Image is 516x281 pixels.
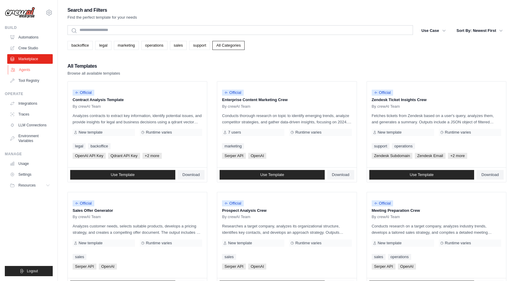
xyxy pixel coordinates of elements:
[73,113,202,125] p: Analyzes contracts to extract key information, identify potential issues, and provide insights fo...
[222,200,244,206] span: Official
[5,91,53,96] div: Operate
[73,223,202,236] p: Analyzes customer needs, selects suitable products, develops a pricing strategy, and creates a co...
[222,104,250,109] span: By crewAI Team
[372,208,501,214] p: Meeting Preparation Crew
[220,170,325,180] a: Use Template
[73,254,86,260] a: sales
[73,90,94,96] span: Official
[222,223,352,236] p: Researches a target company, analyzes its organizational structure, identifies key contacts, and ...
[73,97,202,103] p: Contract Analysis Template
[73,215,101,219] span: By crewAI Team
[372,113,501,125] p: Fetches tickets from Zendesk based on a user's query, analyzes them, and generates a summary. Out...
[372,254,386,260] a: sales
[332,172,349,177] span: Download
[448,153,467,159] span: +2 more
[372,97,501,103] p: Zendesk Ticket Insights Crew
[189,41,210,50] a: support
[7,120,53,130] a: LLM Connections
[372,104,400,109] span: By crewAI Team
[73,200,94,206] span: Official
[372,200,393,206] span: Official
[372,264,396,270] span: Serper API
[170,41,187,50] a: sales
[222,143,244,149] a: marketing
[7,43,53,53] a: Crew Studio
[142,153,162,159] span: +2 more
[8,65,53,75] a: Agents
[67,62,120,70] h2: All Templates
[73,208,202,214] p: Sales Offer Generator
[5,25,53,30] div: Build
[99,264,117,270] span: OpenAI
[79,130,102,135] span: New template
[222,97,352,103] p: Enterprise Content Marketing Crew
[327,170,354,180] a: Download
[222,153,246,159] span: Serper API
[222,208,352,214] p: Prospect Analysis Crew
[141,41,167,50] a: operations
[79,241,102,245] span: New template
[260,172,284,177] span: Use Template
[378,130,402,135] span: New template
[27,269,38,273] span: Logout
[67,41,93,50] a: backoffice
[369,170,474,180] a: Use Template
[372,215,400,219] span: By crewAI Team
[481,172,499,177] span: Download
[5,152,53,156] div: Manage
[67,6,137,14] h2: Search and Filters
[378,241,402,245] span: New template
[7,181,53,190] button: Resources
[95,41,111,50] a: legal
[73,153,106,159] span: OpenAI API Key
[7,99,53,108] a: Integrations
[108,153,140,159] span: Qdrant API Key
[70,170,175,180] a: Use Template
[73,264,96,270] span: Serper API
[228,241,252,245] span: New template
[372,223,501,236] p: Conducts research on a target company, analyzes industry trends, develops a tailored sales strate...
[5,7,35,18] img: Logo
[222,113,352,125] p: Conducts thorough research on topic to identify emerging trends, analyze competitor strategies, a...
[111,172,135,177] span: Use Template
[18,183,36,188] span: Resources
[295,130,321,135] span: Runtime varies
[248,153,266,159] span: OpenAI
[73,104,101,109] span: By crewAI Team
[73,143,86,149] a: legal
[146,241,172,245] span: Runtime varies
[7,159,53,168] a: Usage
[222,264,246,270] span: Serper API
[7,54,53,64] a: Marketplace
[388,254,411,260] a: operations
[372,90,393,96] span: Official
[114,41,139,50] a: marketing
[228,130,241,135] span: 7 users
[7,131,53,146] a: Environment Variables
[410,172,433,177] span: Use Template
[67,70,120,76] p: Browse all available templates
[372,143,389,149] a: support
[295,241,321,245] span: Runtime varies
[7,170,53,179] a: Settings
[7,76,53,85] a: Tool Registry
[477,170,504,180] a: Download
[222,254,236,260] a: sales
[392,143,415,149] a: operations
[418,25,449,36] button: Use Case
[183,172,200,177] span: Download
[146,130,172,135] span: Runtime varies
[445,241,471,245] span: Runtime varies
[5,266,53,276] button: Logout
[178,170,205,180] a: Download
[415,153,446,159] span: Zendesk Email
[212,41,245,50] a: All Categories
[372,153,412,159] span: Zendesk Subdomain
[67,14,137,20] p: Find the perfect template for your needs
[7,32,53,42] a: Automations
[222,215,250,219] span: By crewAI Team
[445,130,471,135] span: Runtime varies
[222,90,244,96] span: Official
[248,264,266,270] span: OpenAI
[88,143,110,149] a: backoffice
